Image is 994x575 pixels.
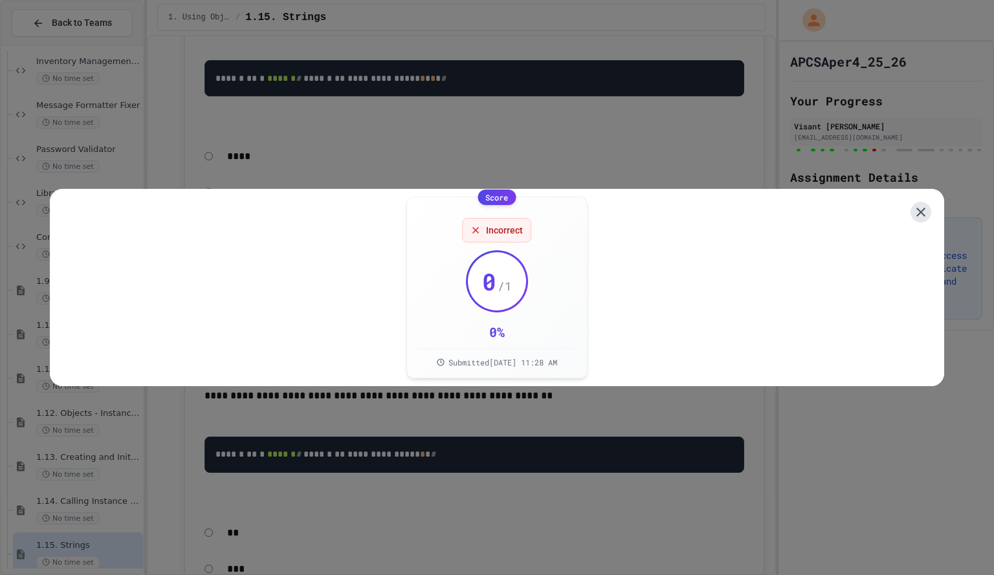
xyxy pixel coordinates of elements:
span: Submitted [DATE] 11:28 AM [448,357,557,367]
div: Score [478,190,516,205]
span: / 1 [498,277,512,295]
span: 0 [482,268,496,294]
span: Incorrect [486,224,523,237]
div: 0 % [489,323,505,341]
